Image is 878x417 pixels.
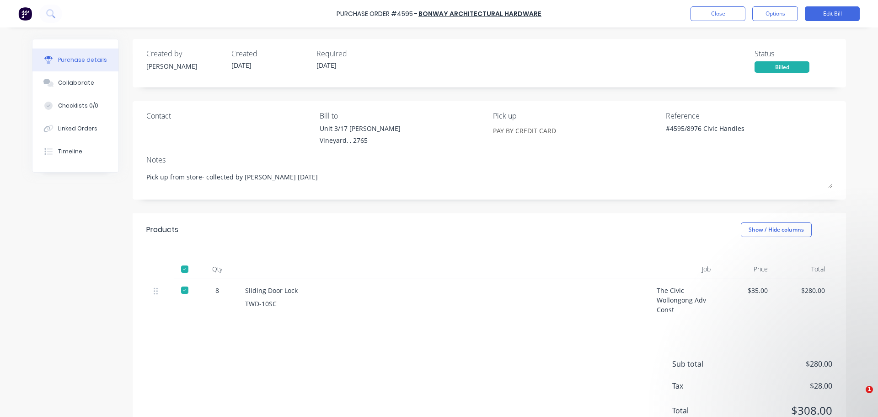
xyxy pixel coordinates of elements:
div: 8 [204,286,230,295]
button: Collaborate [32,71,118,94]
button: Timeline [32,140,118,163]
div: $35.00 [725,286,768,295]
div: Total [775,260,832,278]
div: Contact [146,110,313,121]
div: Price [718,260,775,278]
textarea: #4595/8976 Civic Handles [666,124,780,144]
div: Collaborate [58,79,94,87]
button: Close [691,6,745,21]
button: Purchase details [32,49,118,71]
button: Checklists 0/0 [32,94,118,117]
span: Sub total [672,358,741,369]
div: Checklists 0/0 [58,102,98,110]
div: TWD-10SC [245,299,642,309]
div: Reference [666,110,832,121]
div: Status [755,48,832,59]
div: Pick up [493,110,659,121]
div: Bill to [320,110,486,121]
div: [PERSON_NAME] [146,61,224,71]
span: Total [672,405,741,416]
div: Created [231,48,309,59]
div: Notes [146,154,832,165]
div: Linked Orders [58,125,97,133]
button: Show / Hide columns [741,222,812,237]
div: Created by [146,48,224,59]
img: Factory [18,7,32,21]
a: Bonway Architectural Hardware [418,9,541,18]
div: Sliding Door Lock [245,286,642,295]
div: Purchase Order #4595 - [337,9,418,19]
div: Job [649,260,718,278]
div: Timeline [58,147,82,156]
div: Qty [197,260,238,278]
div: Required [316,48,394,59]
span: 1 [866,386,873,393]
button: Edit Bill [805,6,860,21]
button: Options [752,6,798,21]
textarea: Pick up from store- collected by [PERSON_NAME] [DATE] [146,168,832,188]
iframe: Intercom live chat [847,386,869,408]
div: Billed [755,61,809,73]
button: Linked Orders [32,117,118,140]
div: $280.00 [782,286,825,295]
div: Products [146,224,178,235]
span: Tax [672,380,741,391]
input: Enter notes... [493,124,576,137]
div: Purchase details [58,56,107,64]
div: The Civic Wollongong Adv Const [649,278,718,322]
div: Unit 3/17 [PERSON_NAME] [320,124,401,133]
div: Vineyard, , 2765 [320,135,401,145]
